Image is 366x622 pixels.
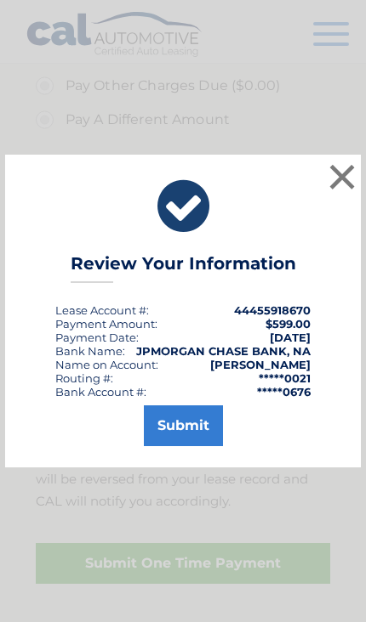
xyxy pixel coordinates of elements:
[210,358,311,371] strong: [PERSON_NAME]
[55,303,149,317] div: Lease Account #:
[71,253,296,283] h3: Review Your Information
[55,331,139,344] div: :
[325,160,359,194] button: ×
[270,331,311,344] span: [DATE]
[136,344,311,358] strong: JPMORGAN CHASE BANK, NA
[55,371,113,385] div: Routing #:
[144,405,223,446] button: Submit
[234,303,311,317] strong: 44455918670
[266,317,311,331] span: $599.00
[55,317,157,331] div: Payment Amount:
[55,331,136,344] span: Payment Date
[55,358,158,371] div: Name on Account:
[55,344,125,358] div: Bank Name:
[55,385,146,399] div: Bank Account #:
